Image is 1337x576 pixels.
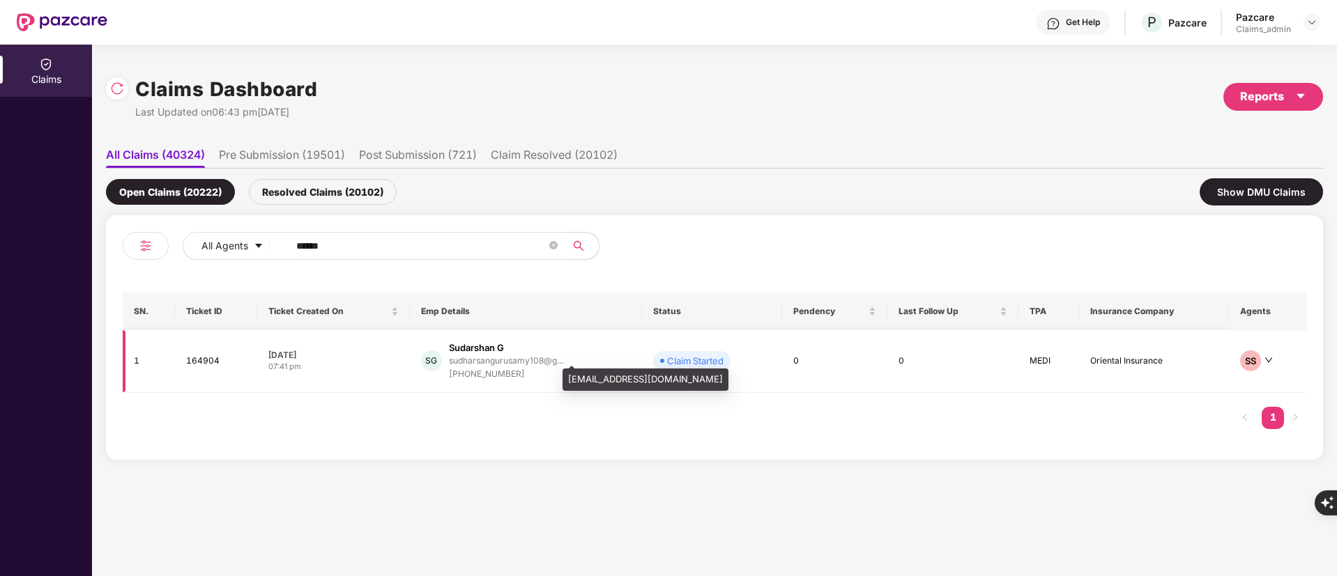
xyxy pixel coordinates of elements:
[449,368,563,381] div: [PHONE_NUMBER]
[268,306,388,317] span: Ticket Created On
[1284,407,1306,429] button: right
[782,293,887,330] th: Pendency
[1262,407,1284,429] li: 1
[1066,17,1100,28] div: Get Help
[39,57,53,71] img: svg+xml;base64,PHN2ZyBpZD0iQ2xhaW0iIHhtbG5zPSJodHRwOi8vd3d3LnczLm9yZy8yMDAwL3N2ZyIgd2lkdGg9IjIwIi...
[123,293,175,330] th: SN.
[1291,413,1299,421] span: right
[1234,407,1256,429] li: Previous Page
[782,330,887,393] td: 0
[219,148,345,168] li: Pre Submission (19501)
[449,341,504,355] div: Sudarshan G
[667,354,724,368] div: Claim Started
[1295,91,1306,102] span: caret-down
[106,179,235,205] div: Open Claims (20222)
[1240,350,1261,371] div: SS
[254,241,263,252] span: caret-down
[563,368,728,391] div: [EMAIL_ADDRESS][DOMAIN_NAME]
[137,238,154,254] img: svg+xml;base64,PHN2ZyB4bWxucz0iaHR0cDovL3d3dy53My5vcmcvMjAwMC9zdmciIHdpZHRoPSIyNCIgaGVpZ2h0PSIyNC...
[1079,330,1228,393] td: Oriental Insurance
[1147,14,1156,31] span: P
[642,293,783,330] th: Status
[359,148,477,168] li: Post Submission (721)
[565,232,599,260] button: search
[135,74,317,104] h1: Claims Dashboard
[201,238,248,254] span: All Agents
[257,293,410,330] th: Ticket Created On
[491,148,618,168] li: Claim Resolved (20102)
[1306,17,1317,28] img: svg+xml;base64,PHN2ZyBpZD0iRHJvcGRvd24tMzJ4MzIiIHhtbG5zPSJodHRwOi8vd3d3LnczLm9yZy8yMDAwL3N2ZyIgd2...
[183,232,293,260] button: All Agentscaret-down
[106,148,205,168] li: All Claims (40324)
[1234,407,1256,429] button: left
[1241,413,1249,421] span: left
[175,330,257,393] td: 164904
[1240,88,1306,105] div: Reports
[1236,24,1291,35] div: Claims_admin
[110,81,124,95] img: svg+xml;base64,PHN2ZyBpZD0iUmVsb2FkLTMyeDMyIiB4bWxucz0iaHR0cDovL3d3dy53My5vcmcvMjAwMC9zdmciIHdpZH...
[1265,356,1273,364] span: down
[899,306,997,317] span: Last Follow Up
[1236,10,1291,24] div: Pazcare
[549,240,558,253] span: close-circle
[1018,293,1079,330] th: TPA
[421,350,442,371] div: SG
[17,13,107,31] img: New Pazcare Logo
[1046,17,1060,31] img: svg+xml;base64,PHN2ZyBpZD0iSGVscC0zMngzMiIgeG1sbnM9Imh0dHA6Ly93d3cudzMub3JnLzIwMDAvc3ZnIiB3aWR0aD...
[1018,330,1079,393] td: MEDI
[1200,178,1323,205] div: Show DMU Claims
[1168,16,1207,29] div: Pazcare
[565,240,592,251] span: search
[793,306,866,317] span: Pendency
[1262,407,1284,428] a: 1
[123,330,175,393] td: 1
[1284,407,1306,429] li: Next Page
[135,104,317,120] div: Last Updated on 06:43 pm[DATE]
[175,293,257,330] th: Ticket ID
[549,241,558,249] span: close-circle
[1229,293,1306,330] th: Agents
[887,293,1018,330] th: Last Follow Up
[449,356,563,365] div: sudharsangurusamy108@g...
[887,330,1018,393] td: 0
[410,293,642,330] th: Emp Details
[268,349,399,361] div: [DATE]
[1079,293,1228,330] th: Insurance Company
[249,179,397,205] div: Resolved Claims (20102)
[268,361,399,373] div: 07:41 pm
